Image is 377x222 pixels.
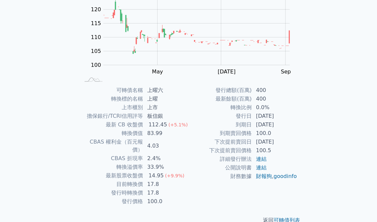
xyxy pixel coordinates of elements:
[143,163,189,171] td: 33.9%
[143,112,189,120] td: 板信銀
[143,154,189,163] td: 2.4%
[189,172,252,181] td: 財務數據
[168,122,188,127] span: (+5.1%)
[252,120,297,129] td: [DATE]
[80,138,143,154] td: CBAS 權利金（百元報價）
[80,103,143,112] td: 上市櫃別
[189,163,252,172] td: 公開說明書
[80,154,143,163] td: CBAS 折現率
[147,121,168,129] div: 112.45
[281,68,291,75] tspan: Sep
[143,189,189,197] td: 17.8
[80,197,143,206] td: 發行價格
[189,120,252,129] td: 到期日
[218,68,235,75] tspan: [DATE]
[143,197,189,206] td: 100.0
[91,34,101,40] tspan: 110
[143,86,189,95] td: 上曜六
[256,156,267,162] a: 連結
[80,120,143,129] td: 最新 CB 收盤價
[143,180,189,189] td: 17.8
[80,95,143,103] td: 轉換標的名稱
[80,86,143,95] td: 可轉債名稱
[189,138,252,146] td: 下次提前賣回日
[152,68,163,75] tspan: May
[189,112,252,120] td: 發行日
[252,129,297,138] td: 100.0
[80,189,143,197] td: 發行時轉換價
[256,173,272,179] a: 財報狗
[91,20,101,26] tspan: 115
[189,86,252,95] td: 發行總額(百萬)
[252,86,297,95] td: 400
[256,164,267,171] a: 連結
[189,155,252,163] td: 詳細發行辦法
[91,6,101,13] tspan: 120
[252,95,297,103] td: 400
[252,103,297,112] td: 0.0%
[189,95,252,103] td: 最新餘額(百萬)
[91,48,101,54] tspan: 105
[274,173,297,179] a: goodinfo
[143,129,189,138] td: 83.99
[147,172,165,180] div: 14.95
[80,112,143,120] td: 擔保銀行/TCRI信用評等
[189,129,252,138] td: 到期賣回價格
[189,103,252,112] td: 轉換比例
[80,129,143,138] td: 轉換價值
[143,138,189,154] td: 4.03
[252,112,297,120] td: [DATE]
[252,146,297,155] td: 100.5
[80,171,143,180] td: 最新股票收盤價
[252,172,297,181] td: ,
[165,173,184,178] span: (+9.9%)
[189,146,252,155] td: 下次提前賣回價格
[143,103,189,112] td: 上市
[80,163,143,171] td: 轉換溢價率
[80,180,143,189] td: 目前轉換價
[143,95,189,103] td: 上曜
[91,62,101,68] tspan: 100
[252,138,297,146] td: [DATE]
